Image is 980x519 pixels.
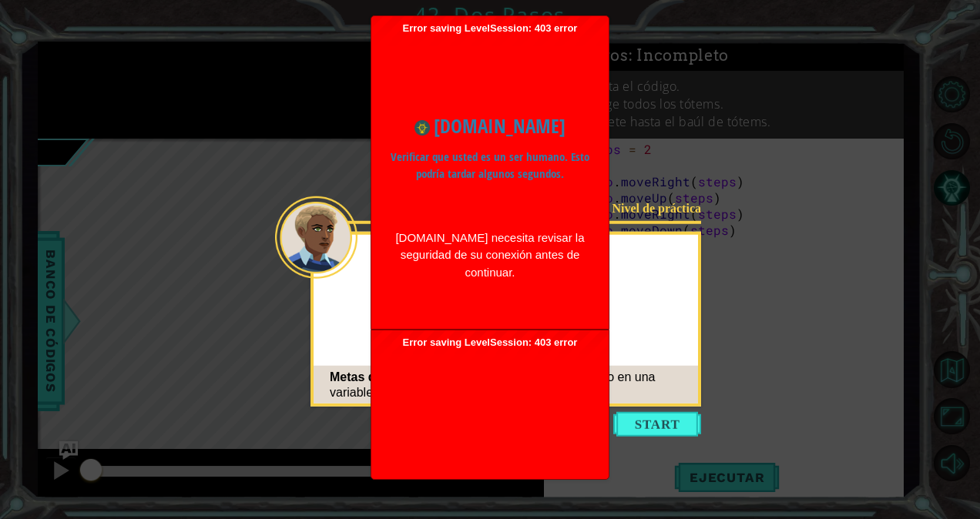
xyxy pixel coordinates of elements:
[379,337,601,472] span: Error saving LevelSession: 403 error
[613,412,701,437] button: Start
[603,200,701,216] div: Nivel de práctica
[391,112,589,141] h1: [DOMAIN_NAME]
[391,149,589,183] p: Verificar que usted es un ser humano. Esto podría tardar algunos segundos.
[330,370,655,398] span: Almacena un valor numérico en una variable.
[391,229,589,282] div: [DOMAIN_NAME] necesita revisar la seguridad de su conexión antes de continuar.
[330,370,458,383] span: Metas de aprendizaje:
[379,22,601,358] span: Error saving LevelSession: 403 error
[414,120,430,136] img: Ícono para www.ozaria.com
